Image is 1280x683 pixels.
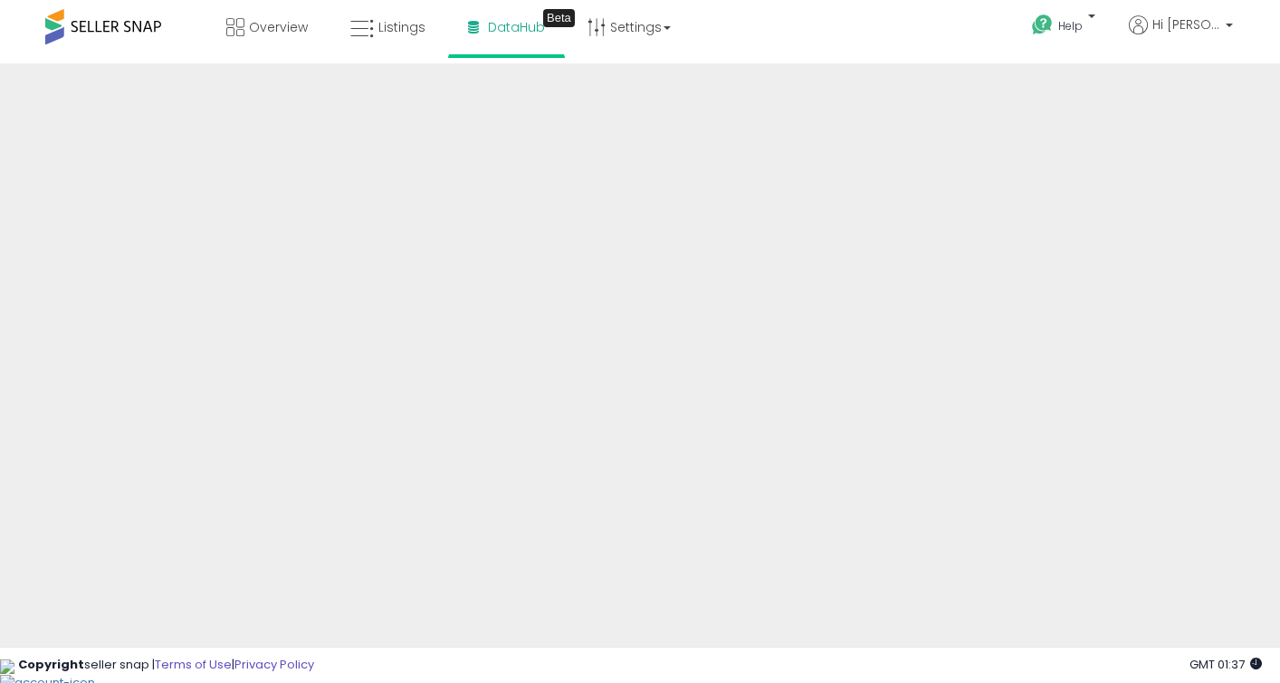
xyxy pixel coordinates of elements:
span: DataHub [488,18,545,36]
div: Tooltip anchor [543,9,575,27]
a: Hi [PERSON_NAME] [1129,15,1233,56]
span: Listings [378,18,425,36]
i: Get Help [1031,14,1054,36]
span: Overview [249,18,308,36]
span: Hi [PERSON_NAME] [1152,15,1220,34]
span: Help [1058,18,1083,34]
